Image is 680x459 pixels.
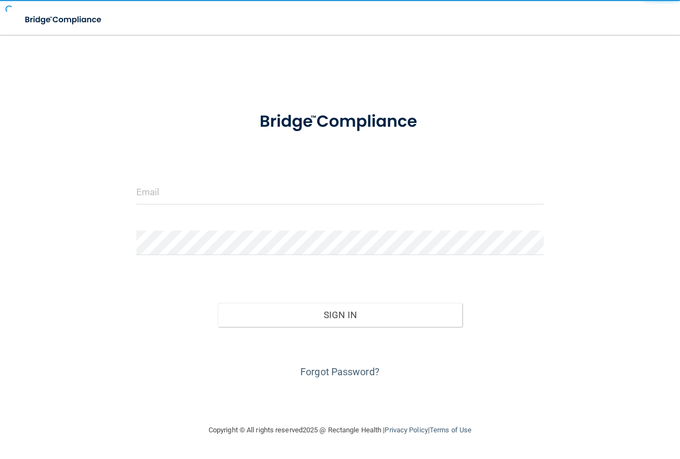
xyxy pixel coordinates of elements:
img: bridge_compliance_login_screen.278c3ca4.svg [242,100,438,144]
a: Forgot Password? [300,366,380,377]
button: Sign In [218,303,462,327]
a: Privacy Policy [385,426,427,434]
div: Copyright © All rights reserved 2025 @ Rectangle Health | | [142,413,538,448]
img: bridge_compliance_login_screen.278c3ca4.svg [16,9,111,31]
a: Terms of Use [430,426,471,434]
input: Email [136,180,544,204]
